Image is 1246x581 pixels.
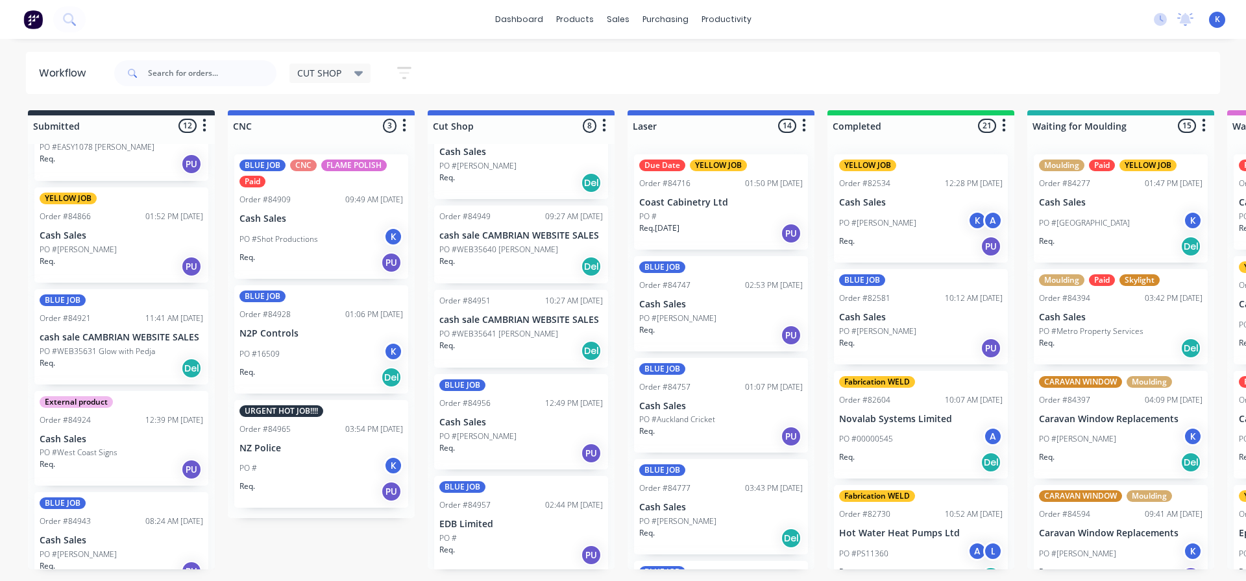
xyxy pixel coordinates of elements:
div: Order #84951 [439,295,491,307]
div: Cash SalesPO #[PERSON_NAME]Req.Del [434,104,608,199]
p: cash sale CAMBRIAN WEBSITE SALES [439,230,603,241]
div: Order #84757 [639,381,690,393]
div: BLUE JOB [639,464,685,476]
div: K [1183,427,1203,446]
div: Workflow [39,65,92,81]
div: Del [381,367,402,388]
div: BLUE JOBOrder #8492111:41 AM [DATE]cash sale CAMBRIAN WEBSITE SALESPO #WEB35631 Glow with PedjaRe... [34,289,208,385]
div: YELLOW JOB [1119,160,1177,171]
p: Hot Water Heat Pumps Ltd [839,528,1003,539]
div: K [384,342,403,361]
p: PO #Metro Property Services [1039,326,1143,337]
div: PU [381,481,402,502]
p: Req. [839,235,855,247]
div: PU [581,545,602,565]
div: PU [781,223,801,244]
p: NZ Police [239,443,403,454]
p: PO #[PERSON_NAME] [1039,548,1116,560]
p: PO #Shot Productions [239,233,318,245]
p: Req. [40,255,55,267]
div: 10:52 AM [DATE] [945,508,1003,520]
p: Cash Sales [239,213,403,224]
p: PO #[PERSON_NAME] [439,431,517,442]
div: Order #82730 [839,508,890,520]
div: 01:52 PM [DATE] [145,211,203,222]
span: CUT SHOP [297,66,341,80]
p: Cash Sales [1039,197,1203,208]
div: Order #84909 [239,194,291,206]
div: Skylight [1119,274,1160,286]
p: Req. [1039,235,1055,247]
p: Cash Sales [439,147,603,158]
div: MouldingPaidSkylightOrder #8439403:42 PM [DATE]Cash SalesPO #Metro Property ServicesReq.Del [1034,269,1208,364]
div: 01:06 PM [DATE] [345,309,403,320]
p: PO #[PERSON_NAME] [1039,433,1116,445]
p: Req. [839,566,855,578]
div: BLUE JOB [839,274,885,286]
div: 03:43 PM [DATE] [745,482,803,494]
p: Caravan Window Replacements [1039,414,1203,425]
div: Order #84277 [1039,178,1090,189]
div: BLUE JOB [639,363,685,375]
div: BLUE JOB [239,160,286,171]
div: 01:47 PM [DATE] [1145,178,1203,189]
div: Del [1180,338,1201,359]
div: Del [781,528,801,549]
p: Req. [439,544,455,556]
p: PO #00000545 [839,433,893,445]
p: Req. [439,442,455,454]
div: CARAVAN WINDOW [1039,490,1122,502]
div: purchasing [636,10,695,29]
div: Del [981,452,1001,473]
div: Order #84866 [40,211,91,222]
div: CARAVAN WINDOWMouldingOrder #8439704:09 PM [DATE]Caravan Window ReplacementsPO #[PERSON_NAME]KReq... [1034,371,1208,479]
div: MouldingPaidYELLOW JOBOrder #8427701:47 PM [DATE]Cash SalesPO #[GEOGRAPHIC_DATA]KReq.Del [1034,154,1208,263]
div: PU [981,236,1001,257]
p: Req. [439,255,455,267]
div: Order #84716 [639,178,690,189]
div: BLUE JOBOrder #8475701:07 PM [DATE]Cash SalesPO #Auckland CricketReq.PU [634,358,808,453]
p: Req. [639,425,655,437]
div: Paid [1089,160,1115,171]
div: 02:44 PM [DATE] [545,499,603,511]
p: PO #WEB35631 Glow with Pedja [40,346,155,357]
div: Order #82581 [839,292,890,304]
div: sales [600,10,636,29]
div: 12:39 PM [DATE] [145,414,203,426]
div: PU [181,459,202,480]
div: Fabrication WELD [839,376,915,388]
p: cash sale CAMBRIAN WEBSITE SALES [439,314,603,326]
div: PU [581,443,602,464]
p: Req. [239,480,255,492]
div: L [983,541,1003,561]
div: Order #82534 [839,178,890,189]
div: Order #84777 [639,482,690,494]
div: Order #84957 [439,499,491,511]
div: K [384,227,403,246]
div: Del [1180,452,1201,473]
div: PU [781,325,801,346]
p: PO #[PERSON_NAME] [639,516,716,527]
p: Req. [DATE] [639,222,679,234]
div: A [968,541,987,561]
div: BLUE JOB [639,261,685,273]
p: PO #[PERSON_NAME] [40,244,117,255]
div: Paid [1089,274,1115,286]
p: Req. [40,458,55,470]
p: PO #[PERSON_NAME] [839,326,916,337]
p: PO #[PERSON_NAME] [439,160,517,172]
p: Cash Sales [40,230,203,241]
p: Req. [839,337,855,349]
div: BLUE JOB [639,566,685,578]
div: Order #84924 [40,414,91,426]
div: 04:09 PM [DATE] [1145,394,1203,406]
div: CNC [290,160,317,171]
p: Novalab Systems Limited [839,414,1003,425]
p: PO #West Coast Signs [40,447,117,458]
div: 09:49 AM [DATE] [345,194,403,206]
div: Order #84943 [40,516,91,527]
div: 03:42 PM [DATE] [1145,292,1203,304]
p: Req. [40,560,55,572]
p: Req. [1039,566,1055,578]
div: Order #84921 [40,313,91,324]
